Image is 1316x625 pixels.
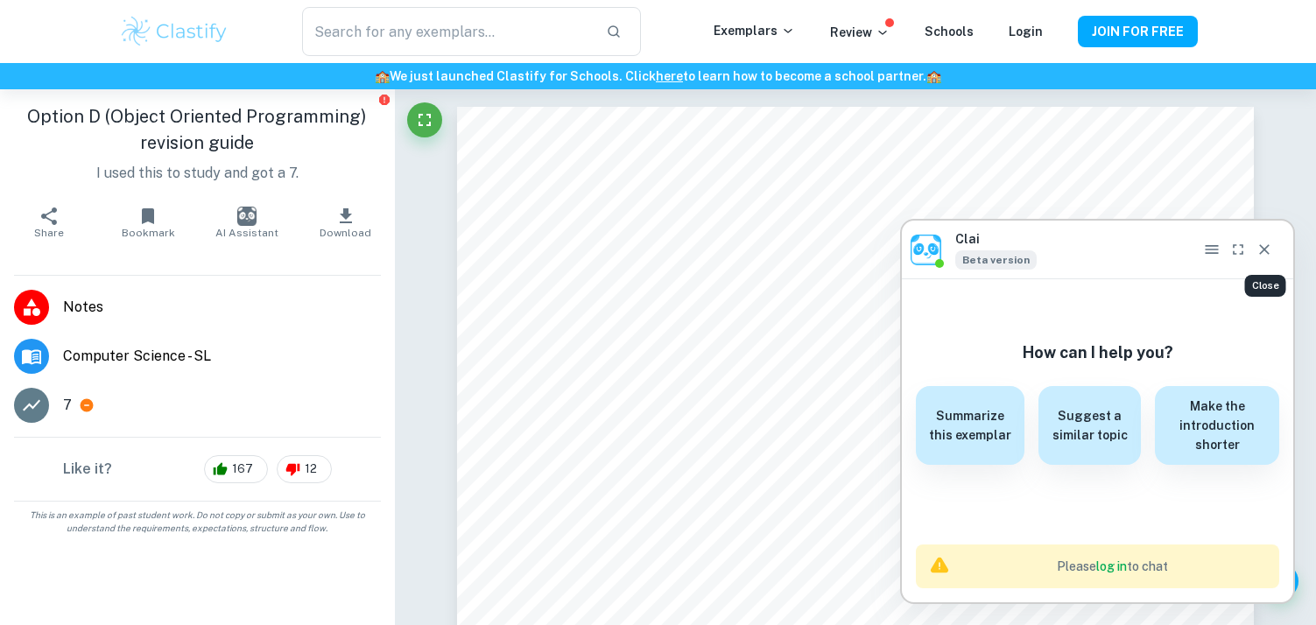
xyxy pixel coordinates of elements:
p: I used this to study and got a 7. [14,163,381,184]
p: Review [830,23,890,42]
h6: Like it? [63,459,112,480]
div: Clai is an AI assistant and is still in beta. He might sometimes make mistakes. Feel free to cont... [955,249,1037,270]
a: log in [1096,559,1127,573]
span: Computer Science - SL [63,346,381,367]
img: Clastify logo [119,14,230,49]
button: JOIN FOR FREE [1078,16,1198,47]
span: 🏫 [926,69,941,83]
button: Close [1251,236,1277,263]
a: Login [1009,25,1043,39]
h6: How can I help you? [1023,341,1173,365]
h6: Make the introduction shorter [1165,397,1269,454]
span: Bookmark [122,227,175,239]
img: clai.png [911,235,941,265]
a: Schools [925,25,974,39]
div: 167 [204,455,268,483]
h6: Suggest a similar topic [1049,406,1130,445]
button: Report issue [378,93,391,106]
span: 167 [222,460,263,478]
div: 12 [277,455,332,483]
h6: Clai [955,229,1037,249]
p: 7 [63,395,72,416]
h6: We just launched Clastify for Schools. Click to learn how to become a school partner. [4,67,1312,86]
button: Chat History [1199,236,1225,263]
img: AI Assistant [237,207,257,226]
button: Bookmark [99,198,198,247]
p: Exemplars [714,21,795,40]
h1: Option D (Object Oriented Programming) revision guide [14,103,381,156]
span: Download [320,227,371,239]
span: Notes [63,297,381,318]
a: here [656,69,683,83]
input: Search for any exemplars... [302,7,591,56]
span: Share [34,227,64,239]
span: 🏫 [375,69,390,83]
button: Download [296,198,395,247]
h6: Please to chat [960,557,1265,576]
button: Fullscreen [407,102,442,137]
button: AI Assistant [197,198,296,247]
h6: Summarize this exemplar [926,406,1014,445]
span: 12 [295,460,327,478]
span: This is an example of past student work. Do not copy or submit as your own. Use to understand the... [7,509,388,535]
span: AI Assistant [215,227,278,239]
span: Beta version [955,250,1037,270]
div: Close [1245,275,1286,297]
button: Fullscreen [1225,236,1251,263]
